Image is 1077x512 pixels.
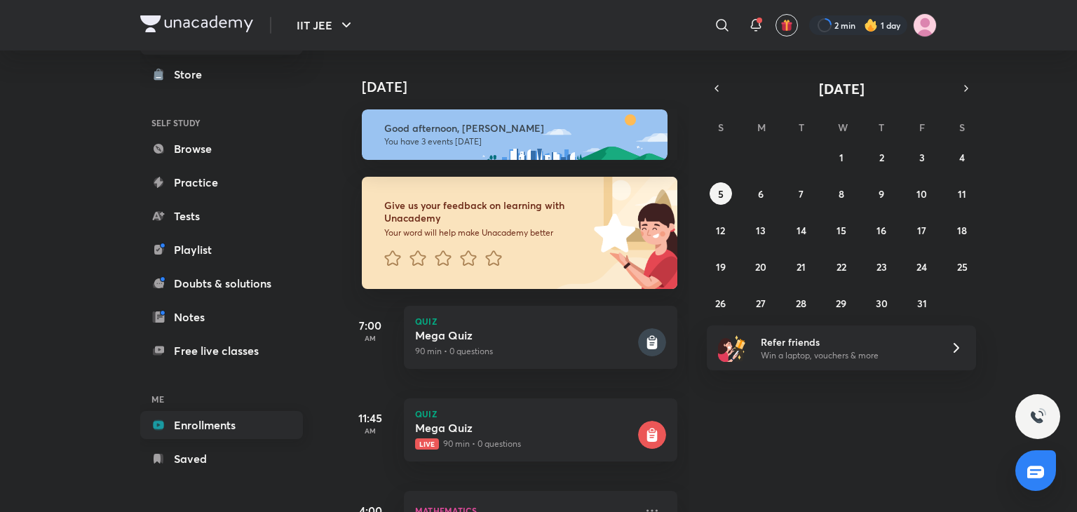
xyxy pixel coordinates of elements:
[876,260,887,274] abbr: October 23, 2025
[911,219,933,241] button: October 17, 2025
[790,255,813,278] button: October 21, 2025
[870,255,893,278] button: October 23, 2025
[415,438,439,450] span: Live
[755,260,766,274] abbr: October 20, 2025
[384,136,655,147] p: You have 3 events [DATE]
[879,151,884,164] abbr: October 2, 2025
[1029,408,1046,425] img: ttu
[342,317,398,334] h5: 7:00
[917,297,927,310] abbr: October 31, 2025
[917,224,926,237] abbr: October 17, 2025
[174,66,210,83] div: Store
[415,421,635,435] h5: Mega Quiz
[864,18,878,32] img: streak
[839,151,844,164] abbr: October 1, 2025
[958,187,966,201] abbr: October 11, 2025
[830,182,853,205] button: October 8, 2025
[140,387,303,411] h6: ME
[836,297,846,310] abbr: October 29, 2025
[362,109,668,160] img: afternoon
[758,187,764,201] abbr: October 6, 2025
[415,345,635,358] p: 90 min • 0 questions
[870,292,893,314] button: October 30, 2025
[876,224,886,237] abbr: October 16, 2025
[913,13,937,37] img: Adah Patil Patil
[342,410,398,426] h5: 11:45
[718,121,724,134] abbr: Sunday
[790,182,813,205] button: October 7, 2025
[384,122,655,135] h6: Good afternoon, [PERSON_NAME]
[718,187,724,201] abbr: October 5, 2025
[957,260,968,274] abbr: October 25, 2025
[362,79,691,95] h4: [DATE]
[876,297,888,310] abbr: October 30, 2025
[140,337,303,365] a: Free live classes
[140,168,303,196] a: Practice
[916,260,927,274] abbr: October 24, 2025
[718,334,746,362] img: referral
[951,146,973,168] button: October 4, 2025
[140,15,253,36] a: Company Logo
[140,236,303,264] a: Playlist
[959,121,965,134] abbr: Saturday
[710,182,732,205] button: October 5, 2025
[799,121,804,134] abbr: Tuesday
[140,15,253,32] img: Company Logo
[750,219,772,241] button: October 13, 2025
[870,219,893,241] button: October 16, 2025
[797,224,806,237] abbr: October 14, 2025
[726,79,956,98] button: [DATE]
[756,297,766,310] abbr: October 27, 2025
[951,182,973,205] button: October 11, 2025
[415,438,635,450] p: 90 min • 0 questions
[140,135,303,163] a: Browse
[797,260,806,274] abbr: October 21, 2025
[836,260,846,274] abbr: October 22, 2025
[710,219,732,241] button: October 12, 2025
[415,317,666,325] p: Quiz
[716,224,725,237] abbr: October 12, 2025
[140,269,303,297] a: Doubts & solutions
[951,219,973,241] button: October 18, 2025
[716,260,726,274] abbr: October 19, 2025
[342,426,398,435] p: AM
[750,255,772,278] button: October 20, 2025
[140,445,303,473] a: Saved
[911,292,933,314] button: October 31, 2025
[799,187,804,201] abbr: October 7, 2025
[415,410,666,418] p: Quiz
[761,349,933,362] p: Win a laptop, vouchers & more
[710,255,732,278] button: October 19, 2025
[790,292,813,314] button: October 28, 2025
[830,219,853,241] button: October 15, 2025
[830,255,853,278] button: October 22, 2025
[919,121,925,134] abbr: Friday
[715,297,726,310] abbr: October 26, 2025
[756,224,766,237] abbr: October 13, 2025
[757,121,766,134] abbr: Monday
[879,187,884,201] abbr: October 9, 2025
[911,255,933,278] button: October 24, 2025
[761,335,933,349] h6: Refer friends
[415,328,635,342] h5: Mega Quiz
[775,14,798,36] button: avatar
[546,177,677,289] img: feedback_image
[870,182,893,205] button: October 9, 2025
[288,11,363,39] button: IIT JEE
[140,111,303,135] h6: SELF STUDY
[780,19,793,32] img: avatar
[384,199,589,224] h6: Give us your feedback on learning with Unacademy
[959,151,965,164] abbr: October 4, 2025
[916,187,927,201] abbr: October 10, 2025
[957,224,967,237] abbr: October 18, 2025
[919,151,925,164] abbr: October 3, 2025
[879,121,884,134] abbr: Thursday
[750,292,772,314] button: October 27, 2025
[790,219,813,241] button: October 14, 2025
[838,121,848,134] abbr: Wednesday
[750,182,772,205] button: October 6, 2025
[830,292,853,314] button: October 29, 2025
[796,297,806,310] abbr: October 28, 2025
[870,146,893,168] button: October 2, 2025
[140,411,303,439] a: Enrollments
